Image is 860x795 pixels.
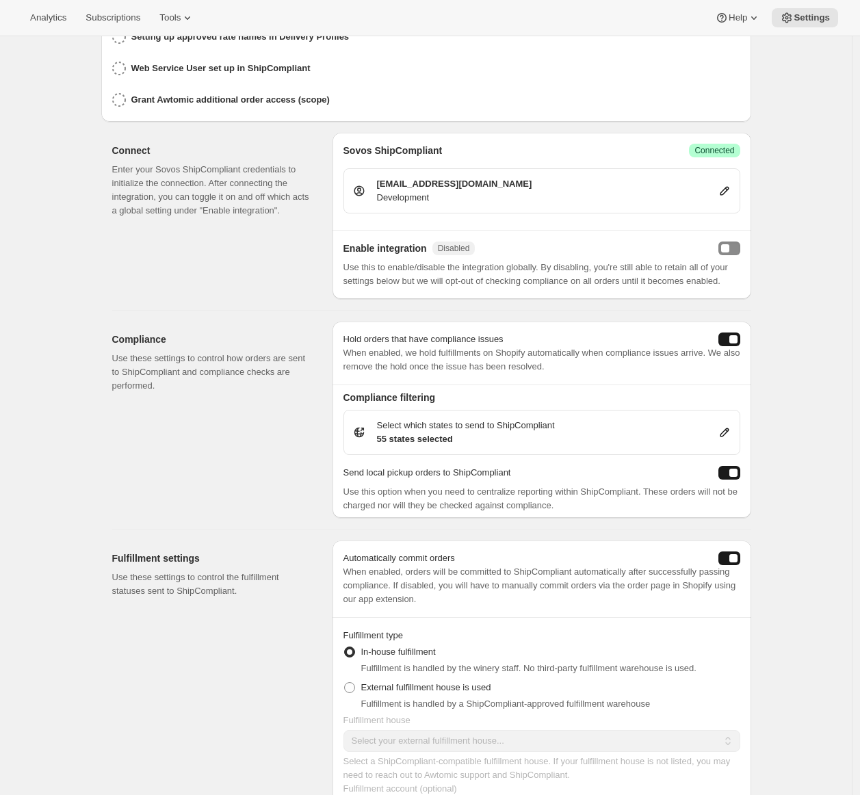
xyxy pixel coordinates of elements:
p: Select which states to send to ShipCompliant [377,419,555,432]
h2: Compliance [112,333,311,346]
button: autoCommit [718,551,740,565]
button: sendLocalPickupToShipCompliant [718,466,740,480]
h2: Fulfillment settings [112,551,311,565]
h2: Sovos ShipCompliant [343,144,443,157]
h3: Web Service User set up in ShipCompliant [131,62,311,75]
span: Connected [694,145,734,156]
p: When enabled, we hold fulfillments on Shopify automatically when compliance issues arrive. We als... [343,346,740,374]
span: Analytics [30,12,66,23]
span: Tools [159,12,181,23]
span: External fulfillment house is used [361,682,491,692]
p: Use this option when you need to centralize reporting within ShipCompliant. These orders will not... [343,485,740,512]
span: Settings [794,12,830,23]
span: Disabled [438,243,470,254]
button: Settings [772,8,838,27]
p: Fulfillment type [343,629,740,642]
p: [EMAIL_ADDRESS][DOMAIN_NAME] [377,177,532,191]
span: Fulfillment account (optional) [343,783,457,794]
button: Analytics [22,8,75,27]
p: Send local pickup orders to ShipCompliant [343,466,511,480]
p: When enabled, orders will be committed to ShipCompliant automatically after successfully passing ... [343,565,740,606]
button: Help [707,8,769,27]
button: Subscriptions [77,8,148,27]
p: 55 states selected [377,432,555,446]
p: Hold orders that have compliance issues [343,333,504,346]
p: Enter your Sovos ShipCompliant credentials to initialize the connection. After connecting the int... [112,163,311,218]
p: Development [377,191,532,205]
h3: Grant Awtomic additional order access (scope) [131,93,330,107]
h2: Connect [112,144,311,157]
button: Tools [151,8,203,27]
h2: Enable integration [343,242,427,255]
p: Automatically commit orders [343,551,455,565]
p: Use this to enable/disable the integration globally. By disabling, you're still able to retain al... [343,261,740,288]
p: Use these settings to control the fulfillment statuses sent to ShipCompliant. [112,571,311,598]
span: Subscriptions [86,12,140,23]
p: Use these settings to control how orders are sent to ShipCompliant and compliance checks are perf... [112,352,311,393]
button: enabled [718,242,740,255]
span: Fulfillment house [343,715,411,725]
h2: Compliance filtering [343,391,740,404]
span: Select a ShipCompliant-compatible fulfillment house. If your fulfillment house is not listed, you... [343,756,731,780]
button: holdShopifyFulfillmentOrders [718,333,740,346]
span: Fulfillment is handled by the winery staff. No third-party fulfillment warehouse is used. [361,663,696,673]
span: Fulfillment is handled by a ShipCompliant-approved fulfillment warehouse [361,699,651,709]
span: In-house fulfillment [361,647,436,657]
h3: Setting up approved rate names in Delivery Profiles [131,30,350,44]
span: Help [729,12,747,23]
